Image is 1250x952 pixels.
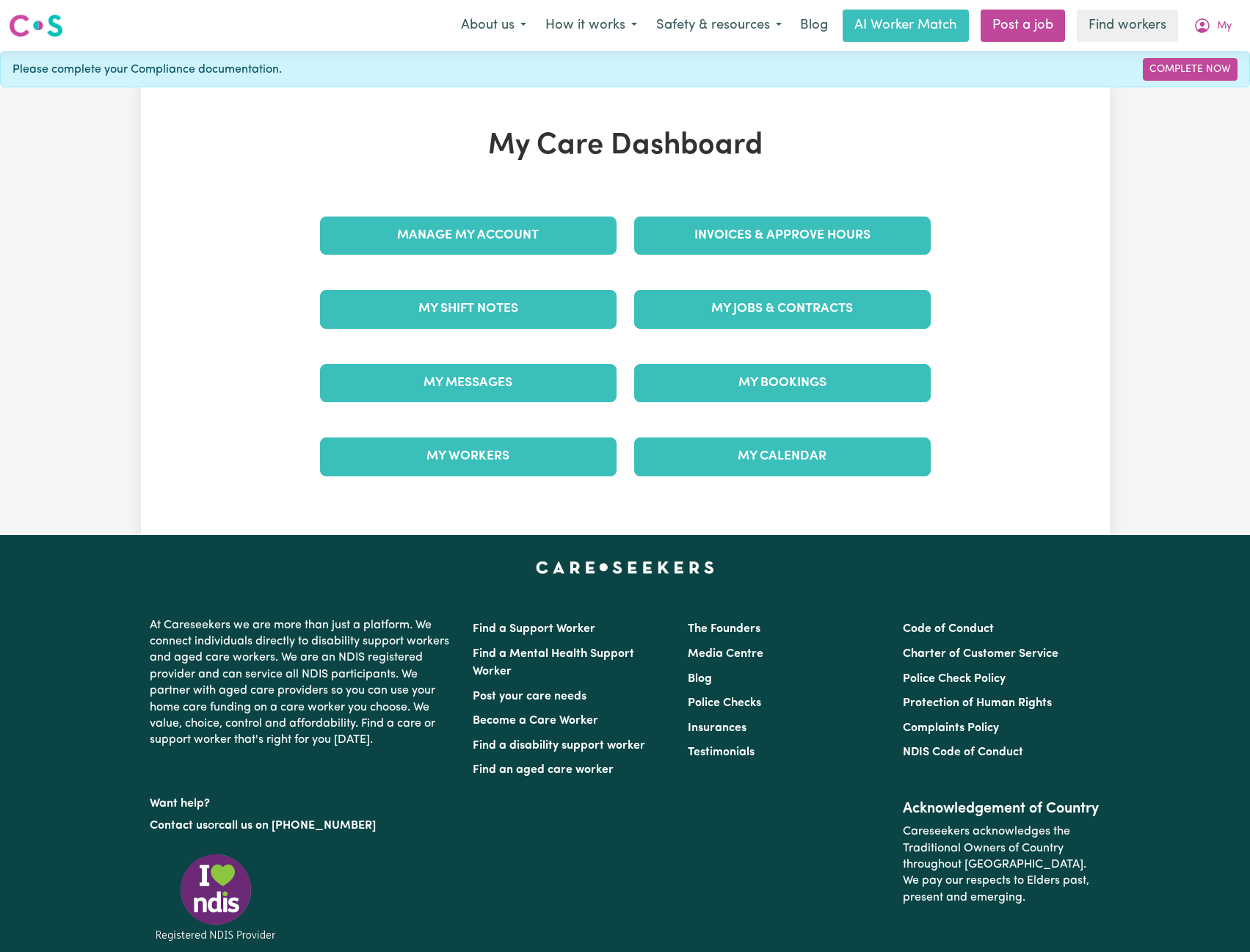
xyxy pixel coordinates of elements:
[1191,893,1238,940] iframe: Button to launch messaging window
[150,790,455,812] p: Want help?
[903,722,999,734] a: Complaints Policy
[150,812,455,840] p: or
[791,10,837,42] a: Blog
[688,722,746,734] a: Insurances
[536,10,647,41] button: How it works
[688,623,760,635] a: The Founders
[451,10,536,41] button: About us
[1077,10,1178,42] a: Find workers
[634,290,931,328] a: My Jobs & Contracts
[473,740,645,752] a: Find a disability support worker
[903,746,1023,758] a: NDIS Code of Conduct
[647,10,791,41] button: Safety & resources
[473,764,614,776] a: Find an aged care worker
[473,691,586,702] a: Post your care needs
[843,10,969,42] a: AI Worker Match
[903,697,1052,709] a: Protection of Human Rights
[634,217,931,255] a: Invoices & Approve Hours
[1217,18,1232,34] span: My
[320,437,617,476] a: My Workers
[688,648,763,660] a: Media Centre
[903,800,1100,818] h2: Acknowledgement of Country
[903,673,1006,685] a: Police Check Policy
[320,217,617,255] a: Manage My Account
[219,820,376,832] a: call us on [PHONE_NUMBER]
[9,9,63,43] a: Careseekers logo
[1184,10,1241,41] button: My Account
[981,10,1065,42] a: Post a job
[634,364,931,402] a: My Bookings
[1115,858,1144,887] iframe: Close message
[688,673,712,685] a: Blog
[12,61,282,79] span: Please complete your Compliance documentation.
[903,623,994,635] a: Code of Conduct
[320,290,617,328] a: My Shift Notes
[634,437,931,476] a: My Calendar
[1143,58,1238,81] a: Complete Now
[150,611,455,755] p: At Careseekers we are more than just a platform. We connect individuals directly to disability su...
[473,648,634,677] a: Find a Mental Health Support Worker
[473,715,598,727] a: Become a Care Worker
[536,562,714,573] a: Careseekers home page
[473,623,595,635] a: Find a Support Worker
[688,746,755,758] a: Testimonials
[688,697,761,709] a: Police Checks
[320,364,617,402] a: My Messages
[150,851,282,943] img: Registered NDIS provider
[9,12,63,39] img: Careseekers logo
[903,648,1058,660] a: Charter of Customer Service
[311,128,940,164] h1: My Care Dashboard
[903,818,1100,912] p: Careseekers acknowledges the Traditional Owners of Country throughout [GEOGRAPHIC_DATA]. We pay o...
[150,820,208,832] a: Contact us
